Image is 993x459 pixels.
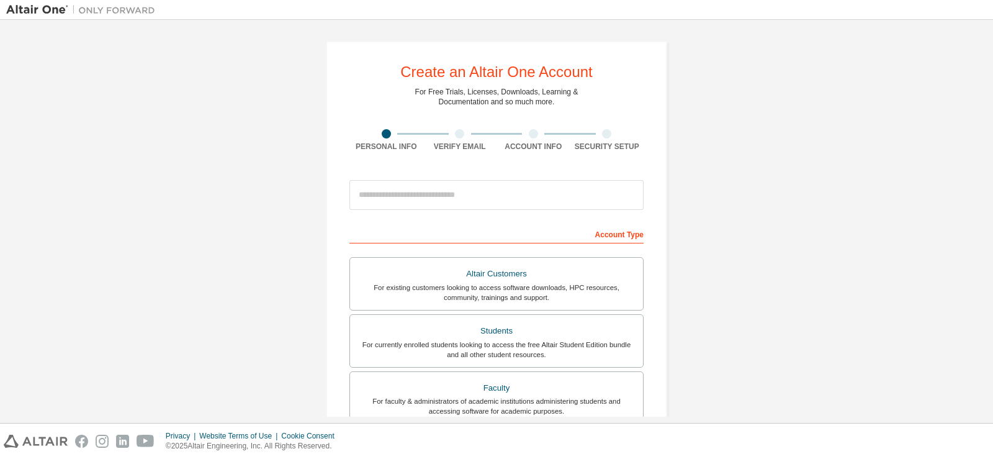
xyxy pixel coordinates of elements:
[349,142,423,152] div: Personal Info
[570,142,644,152] div: Security Setup
[96,435,109,448] img: instagram.svg
[137,435,155,448] img: youtube.svg
[75,435,88,448] img: facebook.svg
[357,322,636,340] div: Students
[357,396,636,416] div: For faculty & administrators of academic institutions administering students and accessing softwa...
[6,4,161,16] img: Altair One
[357,379,636,397] div: Faculty
[349,224,644,243] div: Account Type
[357,340,636,360] div: For currently enrolled students looking to access the free Altair Student Edition bundle and all ...
[496,142,570,152] div: Account Info
[166,441,342,452] p: © 2025 Altair Engineering, Inc. All Rights Reserved.
[4,435,68,448] img: altair_logo.svg
[357,283,636,302] div: For existing customers looking to access software downloads, HPC resources, community, trainings ...
[415,87,578,107] div: For Free Trials, Licenses, Downloads, Learning & Documentation and so much more.
[423,142,497,152] div: Verify Email
[166,431,199,441] div: Privacy
[400,65,593,80] div: Create an Altair One Account
[116,435,129,448] img: linkedin.svg
[357,265,636,283] div: Altair Customers
[199,431,281,441] div: Website Terms of Use
[281,431,341,441] div: Cookie Consent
